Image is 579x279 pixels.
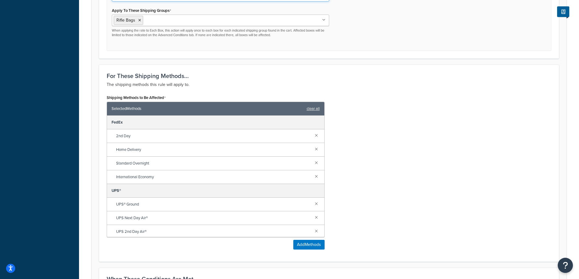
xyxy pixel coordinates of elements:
span: UPS 2nd Day Air® [116,227,310,236]
h3: For These Shipping Methods... [107,73,551,79]
button: Show Help Docs [557,6,569,17]
span: Home Delivery [116,145,310,154]
div: UPS® [107,184,324,198]
span: International Economy [116,173,310,181]
label: Shipping Methods to Be Affected [107,95,166,100]
span: Standard Overnight [116,159,310,168]
span: UPS Next Day Air® [116,214,310,222]
a: clear all [307,104,320,113]
p: The shipping methods this rule will apply to. [107,81,551,88]
button: AddMethods [293,240,325,250]
span: Selected Methods [112,104,304,113]
span: Rifle Bags [116,17,135,23]
div: FedEx [107,116,324,129]
label: Apply To These Shipping Groups [112,8,171,13]
p: When applying the rate to Each Box, this action will apply once to each box for each indicated sh... [112,28,329,38]
span: UPS® Ground [116,200,310,209]
button: Open Resource Center [558,258,573,273]
span: 2nd Day [116,132,310,140]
